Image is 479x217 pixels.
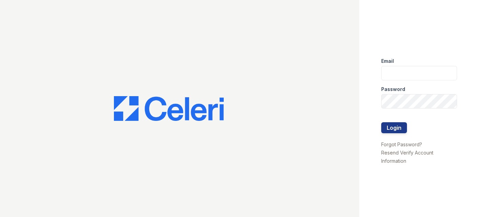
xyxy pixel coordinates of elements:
a: Resend Verify Account Information [381,150,433,164]
label: Password [381,86,405,93]
img: CE_Logo_Blue-a8612792a0a2168367f1c8372b55b34899dd931a85d93a1a3d3e32e68fde9ad4.png [114,96,224,121]
button: Login [381,122,407,133]
a: Forgot Password? [381,141,422,147]
label: Email [381,58,394,65]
